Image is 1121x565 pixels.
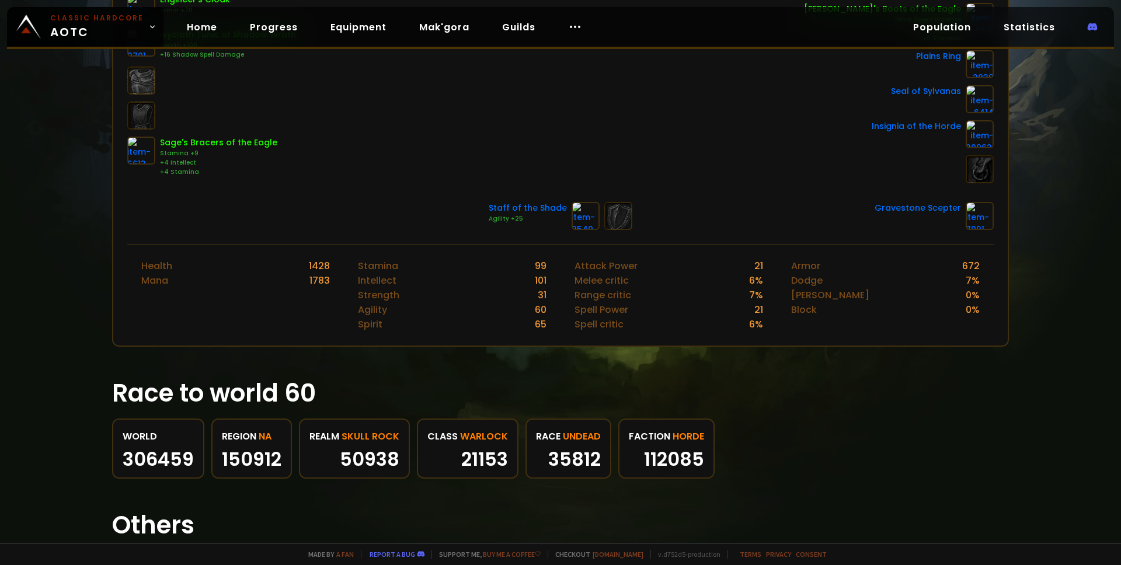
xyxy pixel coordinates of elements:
[112,375,1009,411] h1: Race to world 60
[966,288,980,302] div: 0 %
[966,202,994,230] img: item-7001
[754,302,763,317] div: 21
[241,15,307,39] a: Progress
[160,50,296,60] div: +16 Shadow Spell Damage
[177,15,227,39] a: Home
[804,3,961,15] div: [PERSON_NAME]'s Boots of the Eagle
[123,451,194,468] div: 306459
[962,259,980,273] div: 672
[916,50,961,62] div: Plains Ring
[370,550,415,559] a: Report a bug
[766,550,791,559] a: Privacy
[342,429,399,444] span: Skull Rock
[431,550,541,559] span: Support me,
[358,288,399,302] div: Strength
[629,429,704,444] div: faction
[966,50,994,78] img: item-2039
[7,7,163,47] a: Classic HardcoreAOTC
[575,259,638,273] div: Attack Power
[417,418,518,479] a: classWarlock21153
[891,85,961,97] div: Seal of Sylvanas
[299,418,410,479] a: realmSkull Rock50938
[309,273,330,288] div: 1783
[872,120,961,132] div: Insignia of the Horde
[575,288,631,302] div: Range critic
[740,550,761,559] a: Terms
[127,137,155,165] img: item-6613
[483,550,541,559] a: Buy me a coffee
[875,202,961,214] div: Gravestone Scepter
[536,451,601,468] div: 35812
[489,202,567,214] div: Staff of the Shade
[50,13,144,41] span: AOTC
[309,259,330,273] div: 1428
[548,550,643,559] span: Checkout
[966,302,980,317] div: 0 %
[593,550,643,559] a: [DOMAIN_NAME]
[50,13,144,23] small: Classic Hardcore
[966,85,994,113] img: item-6414
[535,317,546,332] div: 65
[460,429,508,444] span: Warlock
[994,15,1064,39] a: Statistics
[259,429,271,444] span: NA
[966,273,980,288] div: 7 %
[160,158,277,168] div: +4 Intellect
[904,15,980,39] a: Population
[966,120,994,148] img: item-209620
[160,168,277,177] div: +4 Stamina
[112,418,204,479] a: World306459
[650,550,720,559] span: v. d752d5 - production
[160,137,277,149] div: Sage's Bracers of the Eagle
[358,302,387,317] div: Agility
[575,302,628,317] div: Spell Power
[141,273,168,288] div: Mana
[358,273,396,288] div: Intellect
[535,259,546,273] div: 99
[160,149,277,158] div: Stamina +9
[749,273,763,288] div: 6 %
[493,15,545,39] a: Guilds
[535,302,546,317] div: 60
[489,214,567,224] div: Agility +25
[618,418,715,479] a: factionHorde112085
[336,550,354,559] a: a fan
[112,507,1009,543] h1: Others
[673,429,704,444] span: Horde
[427,429,508,444] div: class
[575,273,629,288] div: Melee critic
[525,418,611,479] a: raceUndead35812
[791,273,823,288] div: Dodge
[749,317,763,332] div: 6 %
[410,15,479,39] a: Mak'gora
[141,259,172,273] div: Health
[427,451,508,468] div: 21153
[123,429,194,444] div: World
[629,451,704,468] div: 112085
[222,451,281,468] div: 150912
[563,429,601,444] span: Undead
[538,288,546,302] div: 31
[309,429,399,444] div: realm
[358,317,382,332] div: Spirit
[749,288,763,302] div: 7 %
[535,273,546,288] div: 101
[211,418,292,479] a: regionNA150912
[572,202,600,230] img: item-2549
[536,429,601,444] div: race
[309,451,399,468] div: 50938
[791,302,817,317] div: Block
[575,317,624,332] div: Spell critic
[796,550,827,559] a: Consent
[754,259,763,273] div: 21
[160,6,230,15] div: Armor +70
[791,288,869,302] div: [PERSON_NAME]
[321,15,396,39] a: Equipment
[791,259,820,273] div: Armor
[301,550,354,559] span: Made by
[222,429,281,444] div: region
[358,259,398,273] div: Stamina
